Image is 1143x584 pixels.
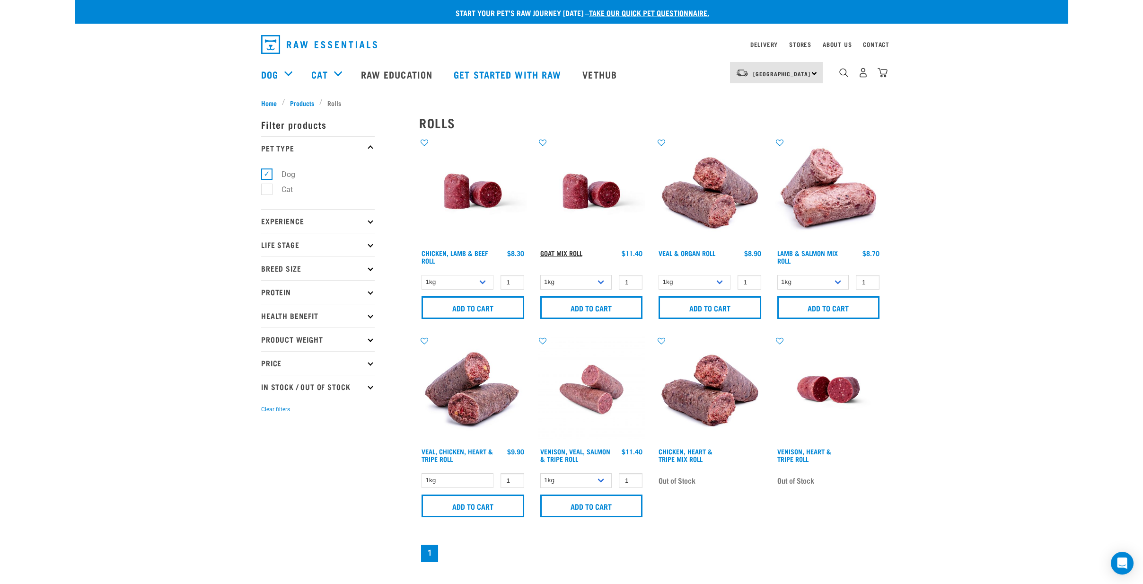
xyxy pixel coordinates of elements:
[261,280,375,304] p: Protein
[75,55,1068,93] nav: dropdown navigation
[540,450,610,460] a: Venison, Veal, Salmon & Tripe Roll
[419,336,527,443] img: 1263 Chicken Organ Roll 02
[419,138,527,245] img: Raw Essentials Chicken Lamb Beef Bulk Minced Raw Dog Food Roll Unwrapped
[738,275,761,290] input: 1
[422,450,493,460] a: Veal, Chicken, Heart & Tripe Roll
[501,275,524,290] input: 1
[261,209,375,233] p: Experience
[777,473,814,487] span: Out of Stock
[622,448,642,455] div: $11.40
[261,405,290,414] button: Clear filters
[266,168,299,180] label: Dog
[656,336,764,443] img: Chicken Heart Tripe Roll 01
[858,68,868,78] img: user.png
[540,296,643,319] input: Add to cart
[261,351,375,375] p: Price
[862,249,879,257] div: $8.70
[254,31,889,58] nav: dropdown navigation
[261,98,277,108] span: Home
[1111,552,1134,575] div: Open Intercom Messenger
[589,10,709,15] a: take our quick pet questionnaire.
[261,98,882,108] nav: breadcrumbs
[777,251,838,262] a: Lamb & Salmon Mix Roll
[444,55,573,93] a: Get started with Raw
[422,296,524,319] input: Add to cart
[622,249,642,257] div: $11.40
[82,7,1075,18] p: Start your pet’s raw journey [DATE] –
[261,35,377,54] img: Raw Essentials Logo
[656,138,764,245] img: Veal Organ Mix Roll 01
[261,233,375,257] p: Life Stage
[777,296,880,319] input: Add to cart
[422,251,488,262] a: Chicken, Lamb & Beef Roll
[501,473,524,488] input: 1
[261,257,375,280] p: Breed Size
[261,67,278,81] a: Dog
[863,43,889,46] a: Contact
[856,275,879,290] input: 1
[290,98,314,108] span: Products
[540,495,643,517] input: Add to cart
[261,327,375,351] p: Product Weight
[285,98,319,108] a: Products
[744,249,761,257] div: $8.90
[538,336,645,443] img: Venison Veal Salmon Tripe 1651
[538,138,645,245] img: Raw Essentials Chicken Lamb Beef Bulk Minced Raw Dog Food Roll Unwrapped
[659,473,695,487] span: Out of Stock
[419,115,882,130] h2: Rolls
[736,69,748,77] img: van-moving.png
[775,138,882,245] img: 1261 Lamb Salmon Roll 01
[419,543,882,564] nav: pagination
[789,43,811,46] a: Stores
[777,450,831,460] a: Venison, Heart & Tripe Roll
[507,249,524,257] div: $8.30
[750,43,778,46] a: Delivery
[659,251,715,255] a: Veal & Organ Roll
[823,43,852,46] a: About Us
[659,450,712,460] a: Chicken, Heart & Tripe Mix Roll
[839,68,848,77] img: home-icon-1@2x.png
[507,448,524,455] div: $9.90
[311,67,327,81] a: Cat
[261,98,282,108] a: Home
[261,113,375,136] p: Filter products
[261,375,375,398] p: In Stock / Out Of Stock
[753,72,810,75] span: [GEOGRAPHIC_DATA]
[659,296,761,319] input: Add to cart
[352,55,444,93] a: Raw Education
[619,275,642,290] input: 1
[266,184,297,195] label: Cat
[261,304,375,327] p: Health Benefit
[619,473,642,488] input: 1
[540,251,582,255] a: Goat Mix Roll
[421,545,438,562] a: Page 1
[573,55,629,93] a: Vethub
[878,68,888,78] img: home-icon@2x.png
[775,336,882,443] img: Raw Essentials Venison Heart & Tripe Hypoallergenic Raw Pet Food Bulk Roll Unwrapped
[261,136,375,160] p: Pet Type
[422,495,524,517] input: Add to cart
